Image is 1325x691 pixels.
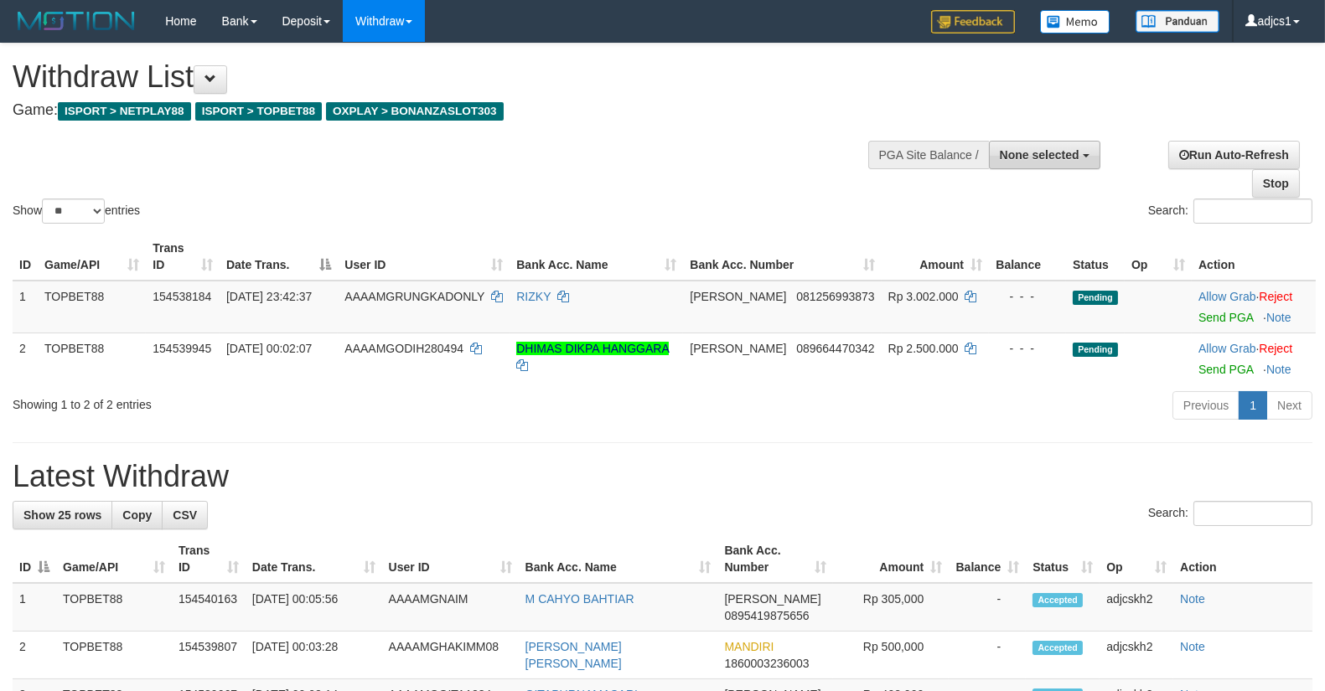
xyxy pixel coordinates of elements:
span: Accepted [1033,593,1083,607]
th: Bank Acc. Name: activate to sort column ascending [510,233,683,281]
h4: Game: [13,102,867,119]
td: TOPBET88 [38,281,146,333]
span: Rp 3.002.000 [888,290,959,303]
td: TOPBET88 [38,333,146,384]
span: Show 25 rows [23,508,101,522]
td: 2 [13,333,38,384]
td: 2 [13,632,56,679]
td: TOPBET88 [56,632,172,679]
th: Status [1066,233,1125,281]
span: [PERSON_NAME] [690,342,786,355]
th: Balance: activate to sort column ascending [949,535,1026,583]
td: - [949,583,1026,632]
a: Allow Grab [1198,342,1255,355]
span: AAAAMGRUNGKADONLY [344,290,484,303]
span: · [1198,342,1259,355]
td: adjcskh2 [1100,583,1173,632]
a: Allow Grab [1198,290,1255,303]
th: Action [1173,535,1312,583]
span: ISPORT > NETPLAY88 [58,102,191,121]
label: Search: [1148,199,1312,224]
span: AAAAMGODIH280494 [344,342,463,355]
th: Bank Acc. Number: activate to sort column ascending [717,535,833,583]
th: Game/API: activate to sort column ascending [38,233,146,281]
td: [DATE] 00:05:56 [246,583,382,632]
span: · [1198,290,1259,303]
a: Note [1266,363,1291,376]
th: ID [13,233,38,281]
a: [PERSON_NAME] [PERSON_NAME] [525,640,622,670]
th: Op: activate to sort column ascending [1125,233,1192,281]
a: Stop [1252,169,1300,198]
th: Date Trans.: activate to sort column ascending [246,535,382,583]
span: [DATE] 00:02:07 [226,342,312,355]
a: Note [1180,640,1205,653]
th: Amount: activate to sort column ascending [882,233,989,281]
td: · [1192,333,1316,384]
span: Copy 0895419875656 to clipboard [724,609,809,622]
a: Run Auto-Refresh [1168,141,1300,169]
th: User ID: activate to sort column ascending [382,535,519,583]
td: Rp 305,000 [833,583,949,632]
span: Copy 081256993873 to clipboard [796,290,874,303]
span: Rp 2.500.000 [888,342,959,355]
th: Op: activate to sort column ascending [1100,535,1173,583]
span: CSV [173,508,197,522]
img: Feedback.jpg [931,10,1015,34]
td: AAAAMGNAIM [382,583,519,632]
th: Game/API: activate to sort column ascending [56,535,172,583]
td: 1 [13,583,56,632]
span: Pending [1073,343,1118,357]
th: ID: activate to sort column descending [13,535,56,583]
span: None selected [1000,148,1079,162]
span: [PERSON_NAME] [724,592,820,606]
label: Search: [1148,501,1312,526]
th: Balance [989,233,1066,281]
span: 154539945 [153,342,211,355]
a: Note [1266,311,1291,324]
div: - - - [996,340,1059,357]
th: Bank Acc. Number: activate to sort column ascending [683,233,881,281]
span: Accepted [1033,641,1083,655]
a: Send PGA [1198,363,1253,376]
a: Reject [1259,290,1292,303]
td: TOPBET88 [56,583,172,632]
td: 154540163 [172,583,246,632]
input: Search: [1193,501,1312,526]
a: Show 25 rows [13,501,112,529]
a: Note [1180,592,1205,606]
td: AAAAMGHAKIMM08 [382,632,519,679]
td: [DATE] 00:03:28 [246,632,382,679]
h1: Latest Withdraw [13,460,1312,493]
a: M CAHYO BAHTIAR [525,592,634,606]
div: PGA Site Balance / [868,141,989,169]
a: Previous [1172,391,1240,420]
span: Copy 1860003236003 to clipboard [724,657,809,670]
button: None selected [989,141,1100,169]
th: Date Trans.: activate to sort column descending [220,233,338,281]
div: Showing 1 to 2 of 2 entries [13,389,540,413]
span: Copy 089664470342 to clipboard [796,342,874,355]
a: RIZKY [516,290,551,303]
th: Action [1192,233,1316,281]
th: User ID: activate to sort column ascending [338,233,510,281]
th: Trans ID: activate to sort column ascending [146,233,220,281]
th: Amount: activate to sort column ascending [833,535,949,583]
span: MANDIRI [724,640,774,653]
td: 154539807 [172,632,246,679]
span: OXPLAY > BONANZASLOT303 [326,102,504,121]
a: Copy [111,501,163,529]
th: Status: activate to sort column ascending [1026,535,1100,583]
a: Next [1266,391,1312,420]
div: - - - [996,288,1059,305]
a: Reject [1259,342,1292,355]
a: Send PGA [1198,311,1253,324]
label: Show entries [13,199,140,224]
select: Showentries [42,199,105,224]
span: [DATE] 23:42:37 [226,290,312,303]
img: panduan.png [1136,10,1219,33]
td: Rp 500,000 [833,632,949,679]
img: Button%20Memo.svg [1040,10,1110,34]
span: [PERSON_NAME] [690,290,786,303]
a: DHIMAS DIKPA HANGGARA [516,342,669,355]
